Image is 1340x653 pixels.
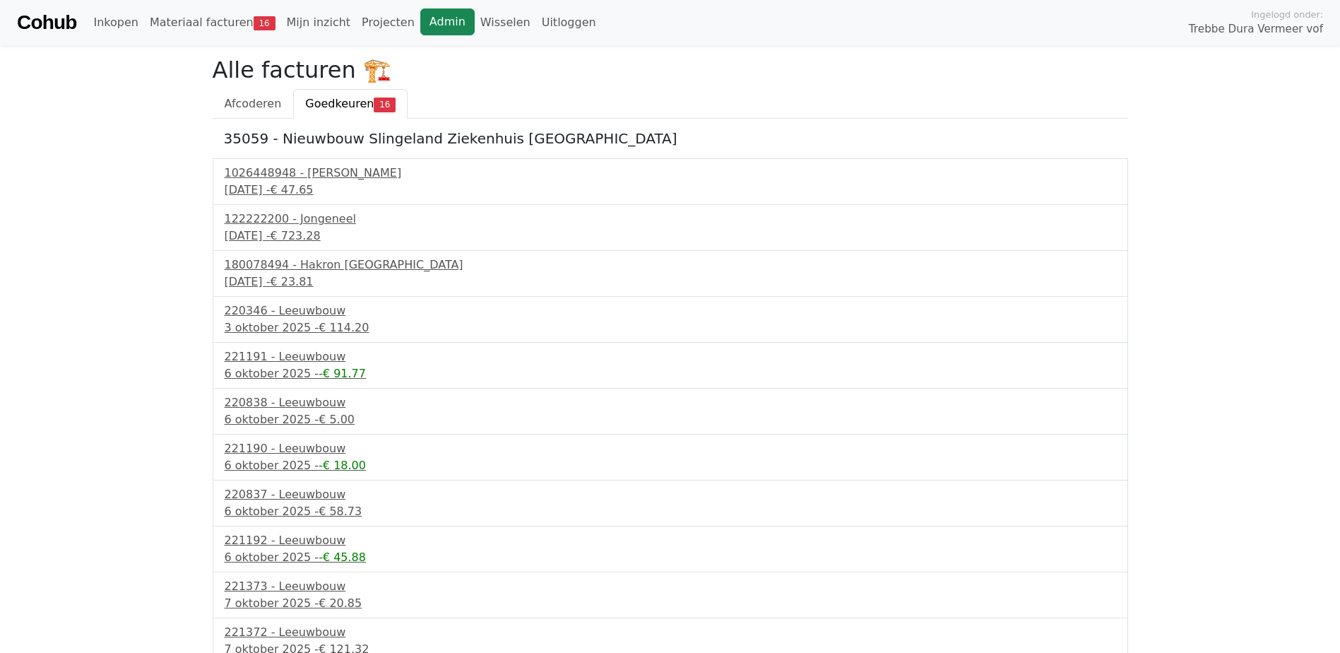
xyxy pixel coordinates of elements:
div: 221372 - Leeuwbouw [225,624,1116,641]
div: 221373 - Leeuwbouw [225,578,1116,595]
span: € 58.73 [319,505,362,518]
div: [DATE] - [225,273,1116,290]
div: 6 oktober 2025 - [225,365,1116,382]
a: Materiaal facturen16 [144,8,281,37]
a: 220346 - Leeuwbouw3 oktober 2025 -€ 114.20 [225,302,1116,336]
span: Trebbe Dura Vermeer vof [1189,21,1323,37]
a: Mijn inzicht [281,8,357,37]
a: 221190 - Leeuwbouw6 oktober 2025 --€ 18.00 [225,440,1116,474]
div: 3 oktober 2025 - [225,319,1116,336]
div: 6 oktober 2025 - [225,411,1116,428]
h2: Alle facturen 🏗️ [213,57,1128,83]
a: Admin [420,8,475,35]
div: 1026448948 - [PERSON_NAME] [225,165,1116,182]
div: 221192 - Leeuwbouw [225,532,1116,549]
span: -€ 91.77 [319,367,366,380]
a: 180078494 - Hakron [GEOGRAPHIC_DATA][DATE] -€ 23.81 [225,257,1116,290]
a: 221192 - Leeuwbouw6 oktober 2025 --€ 45.88 [225,532,1116,566]
span: 16 [254,16,275,30]
span: € 20.85 [319,596,362,610]
a: Uitloggen [536,8,602,37]
span: € 5.00 [319,413,355,426]
div: 6 oktober 2025 - [225,549,1116,566]
a: Wisselen [475,8,536,37]
a: Afcoderen [213,89,294,119]
span: € 723.28 [270,229,320,242]
span: € 114.20 [319,321,369,334]
span: Afcoderen [225,97,282,110]
h5: 35059 - Nieuwbouw Slingeland Ziekenhuis [GEOGRAPHIC_DATA] [224,130,1117,147]
a: 122222200 - Jongeneel[DATE] -€ 723.28 [225,211,1116,245]
div: [DATE] - [225,182,1116,199]
div: 220346 - Leeuwbouw [225,302,1116,319]
div: 220838 - Leeuwbouw [225,394,1116,411]
div: 221191 - Leeuwbouw [225,348,1116,365]
span: Goedkeuren [305,97,374,110]
a: Inkopen [88,8,143,37]
div: 6 oktober 2025 - [225,503,1116,520]
a: Cohub [17,6,76,40]
div: 122222200 - Jongeneel [225,211,1116,228]
span: 16 [374,98,396,112]
span: -€ 45.88 [319,551,366,564]
div: [DATE] - [225,228,1116,245]
span: Ingelogd onder: [1251,8,1323,21]
a: 220837 - Leeuwbouw6 oktober 2025 -€ 58.73 [225,486,1116,520]
div: 220837 - Leeuwbouw [225,486,1116,503]
a: 221373 - Leeuwbouw7 oktober 2025 -€ 20.85 [225,578,1116,612]
div: 7 oktober 2025 - [225,595,1116,612]
a: Projecten [356,8,420,37]
span: € 23.81 [270,275,313,288]
span: -€ 18.00 [319,459,366,472]
a: 221191 - Leeuwbouw6 oktober 2025 --€ 91.77 [225,348,1116,382]
div: 180078494 - Hakron [GEOGRAPHIC_DATA] [225,257,1116,273]
span: € 47.65 [270,183,313,196]
a: 220838 - Leeuwbouw6 oktober 2025 -€ 5.00 [225,394,1116,428]
div: 221190 - Leeuwbouw [225,440,1116,457]
a: 1026448948 - [PERSON_NAME][DATE] -€ 47.65 [225,165,1116,199]
a: Goedkeuren16 [293,89,408,119]
div: 6 oktober 2025 - [225,457,1116,474]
